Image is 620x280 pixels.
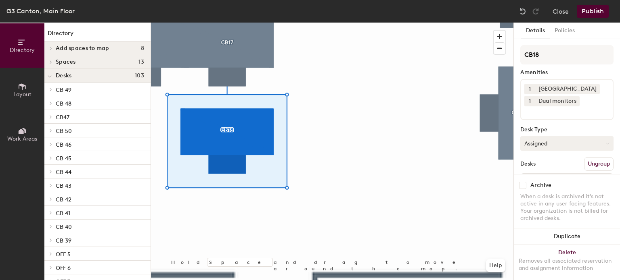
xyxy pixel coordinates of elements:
[56,45,109,52] span: Add spaces to map
[577,5,609,18] button: Publish
[553,5,569,18] button: Close
[520,193,614,222] div: When a desk is archived it's not active in any user-facing features. Your organization is not bil...
[514,245,620,280] button: DeleteRemoves all associated reservation and assignment information
[6,6,75,16] div: G3 Canton, Main Floor
[7,135,37,142] span: Work Areas
[532,7,540,15] img: Redo
[529,97,531,106] span: 1
[56,141,71,148] span: CB 46
[10,47,35,54] span: Directory
[44,29,151,41] h1: Directory
[486,259,505,272] button: Help
[584,157,614,171] button: Ungroup
[56,265,71,272] span: OFF 6
[520,69,614,76] div: Amenities
[519,257,615,272] div: Removes all associated reservation and assignment information
[13,91,31,98] span: Layout
[135,73,144,79] span: 103
[56,224,72,230] span: CB 40
[56,183,71,189] span: CB 43
[519,7,527,15] img: Undo
[56,210,70,217] span: CB 41
[535,84,600,94] div: [GEOGRAPHIC_DATA]
[514,228,620,245] button: Duplicate
[524,96,535,106] button: 1
[56,155,71,162] span: CB 45
[529,85,531,93] span: 1
[530,182,551,189] div: Archive
[520,161,536,167] div: Desks
[56,73,71,79] span: Desks
[520,136,614,151] button: Assigned
[56,59,76,65] span: Spaces
[56,169,71,176] span: CB 44
[56,237,71,244] span: CB 39
[138,59,144,65] span: 13
[521,23,550,39] button: Details
[56,128,72,135] span: CB 50
[56,114,69,121] span: CB47
[550,23,580,39] button: Policies
[56,87,71,93] span: CB 49
[524,84,535,94] button: 1
[56,100,71,107] span: CB 48
[141,45,144,52] span: 8
[56,196,71,203] span: CB 42
[56,251,71,258] span: OFF 5
[535,96,580,106] div: Dual monitors
[520,127,614,133] div: Desk Type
